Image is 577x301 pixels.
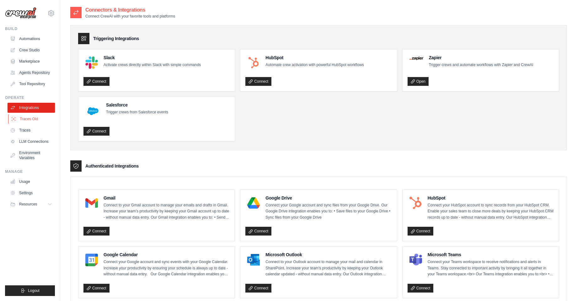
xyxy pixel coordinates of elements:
a: Automations [8,34,55,44]
a: LLM Connections [8,137,55,147]
h4: Zapier [429,54,533,61]
p: Connect your Teams workspace to receive notifications and alerts in Teams. Stay connected to impo... [428,259,554,278]
img: Logo [5,7,36,19]
img: HubSpot Logo [247,56,260,69]
a: Traces Old [8,114,56,124]
h4: Microsoft Outlook [265,252,392,258]
a: Integrations [8,103,55,113]
h3: Triggering Integrations [93,35,139,42]
img: HubSpot Logo [409,197,422,209]
h4: Google Calendar [104,252,230,258]
img: Google Drive Logo [247,197,260,209]
img: Gmail Logo [85,197,98,209]
a: Traces [8,125,55,135]
img: Zapier Logo [409,56,423,60]
h4: Gmail [104,195,230,201]
p: Connect CrewAI with your favorite tools and platforms [85,14,175,19]
p: Connect your HubSpot account to sync records from your HubSpot CRM. Enable your sales team to clo... [428,202,554,221]
h4: Slack [104,54,201,61]
h2: Connectors & Integrations [85,6,175,14]
p: Activate crews directly within Slack with simple commands [104,62,201,68]
span: Resources [19,202,37,207]
a: Settings [8,188,55,198]
span: Logout [28,288,40,293]
a: Connect [83,227,110,236]
p: Connect to your Gmail account to manage your emails and drafts in Gmail. Increase your team’s pro... [104,202,230,221]
img: Google Calendar Logo [85,254,98,266]
img: Salesforce Logo [85,104,100,119]
div: Build [5,26,55,31]
h3: Authenticated Integrations [85,163,139,169]
p: Connect your Google account and sync events with your Google Calendar. Increase your productivity... [104,259,230,278]
h4: Salesforce [106,102,168,108]
a: Marketplace [8,56,55,66]
a: Tool Repository [8,79,55,89]
h4: HubSpot [265,54,364,61]
h4: HubSpot [428,195,554,201]
div: Operate [5,95,55,100]
h4: Microsoft Teams [428,252,554,258]
div: Manage [5,169,55,174]
a: Connect [83,284,110,293]
a: Connect [408,227,434,236]
a: Connect [245,284,271,293]
p: Connect your Google account and sync files from your Google Drive. Our Google Drive integration e... [265,202,392,221]
a: Usage [8,177,55,187]
a: Environment Variables [8,148,55,163]
img: Slack Logo [85,56,98,69]
a: Agents Repository [8,68,55,78]
h4: Google Drive [265,195,392,201]
button: Resources [8,199,55,209]
p: Automate crew activation with powerful HubSpot workflows [265,62,364,68]
img: Microsoft Teams Logo [409,254,422,266]
a: Open [408,77,429,86]
a: Connect [245,227,271,236]
img: Microsoft Outlook Logo [247,254,260,266]
a: Connect [83,77,110,86]
a: Connect [408,284,434,293]
a: Connect [83,127,110,136]
a: Crew Studio [8,45,55,55]
p: Trigger crews and automate workflows with Zapier and CrewAI [429,62,533,68]
p: Trigger crews from Salesforce events [106,109,168,116]
p: Connect to your Outlook account to manage your mail and calendar in SharePoint. Increase your tea... [265,259,392,278]
button: Logout [5,285,55,296]
a: Connect [245,77,271,86]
